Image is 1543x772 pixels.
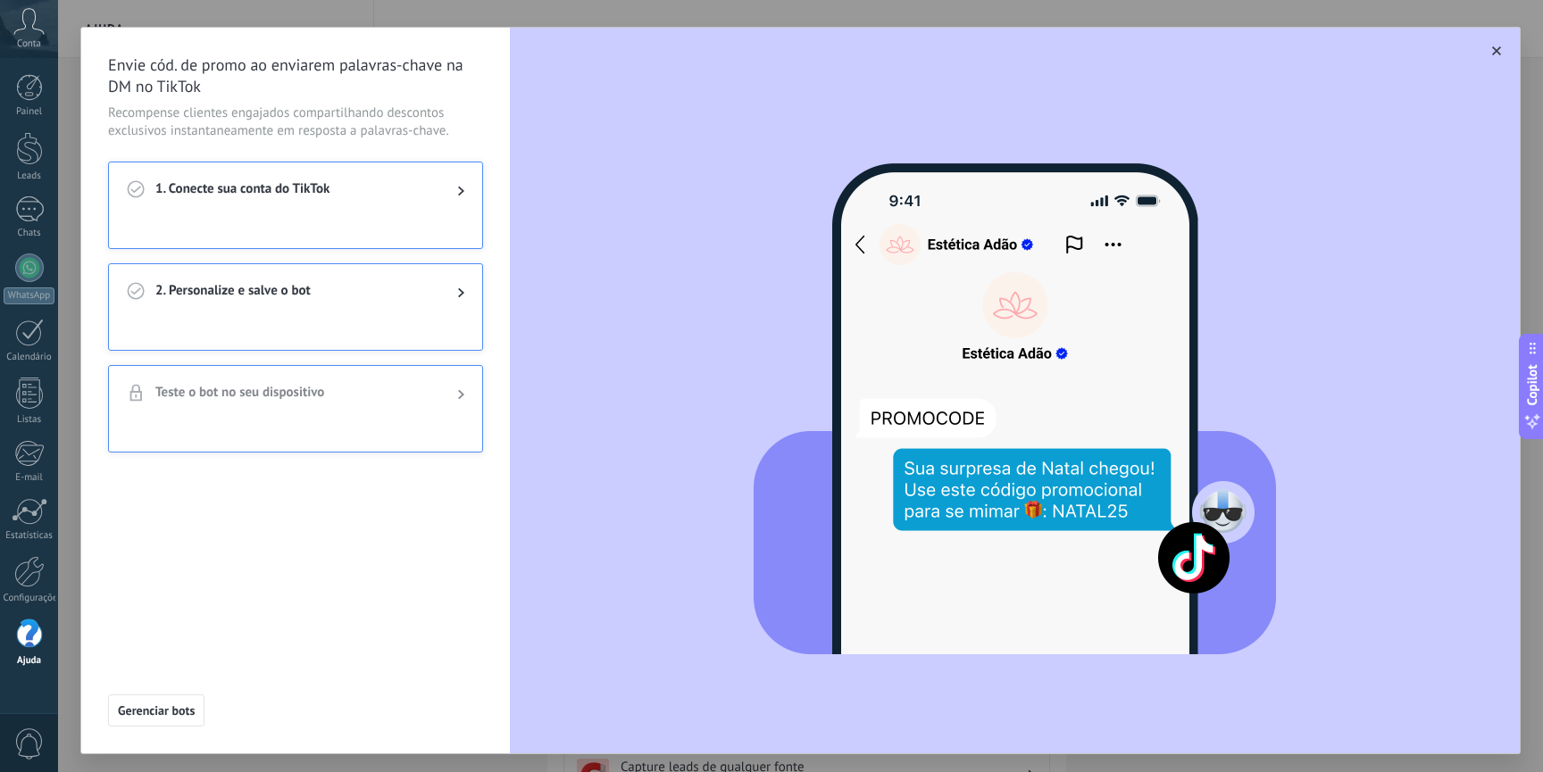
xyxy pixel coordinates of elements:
span: Conta [17,38,41,50]
div: Listas [4,414,55,426]
span: 2. Personalize e salve o bot [155,282,429,303]
div: Configurações [4,593,55,604]
img: device_pt_base.png [754,145,1276,654]
span: 1. Conecte sua conta do TikTok [155,180,429,202]
span: Recompense clientes engajados compartilhando descontos exclusivos instantaneamente em resposta a ... [108,104,483,140]
div: E-mail [4,472,55,484]
div: WhatsApp [4,287,54,304]
div: Chats [4,228,55,239]
div: Estatísticas [4,530,55,542]
button: Gerenciar bots [108,694,204,726]
span: Copilot [1523,364,1541,405]
div: Painel [4,106,55,118]
span: Gerenciar bots [118,704,195,717]
span: Teste o bot no seu dispositivo [155,384,429,405]
div: Calendário [4,352,55,363]
span: Envie cód. de promo ao enviarem palavras-chave na DM no TikTok [108,54,483,97]
div: Ajuda [4,655,55,667]
div: Leads [4,170,55,182]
